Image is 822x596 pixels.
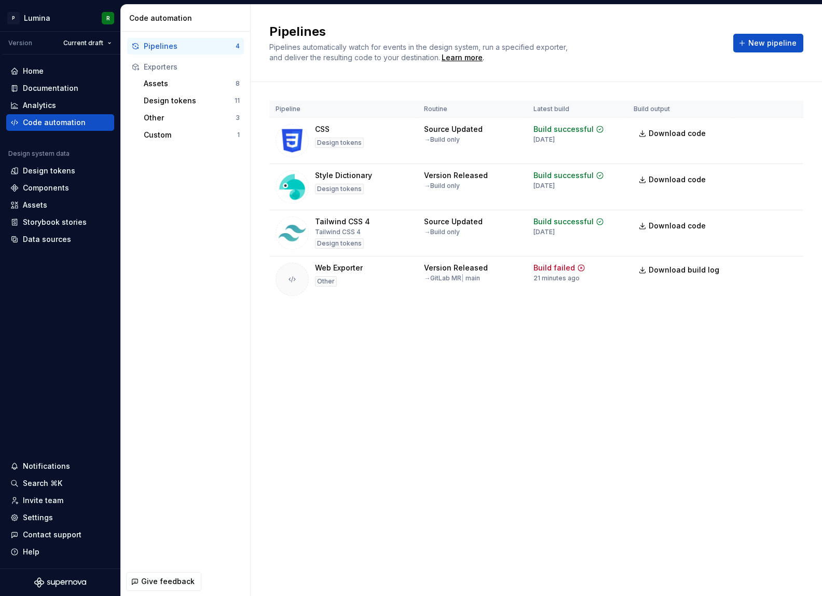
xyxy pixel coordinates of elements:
[424,136,460,144] div: → Build only
[140,92,244,109] a: Design tokens11
[315,138,364,148] div: Design tokens
[634,124,713,143] a: Download code
[63,39,103,47] span: Current draft
[6,114,114,131] a: Code automation
[23,200,47,210] div: Assets
[424,263,488,273] div: Version Released
[6,526,114,543] button: Contact support
[236,79,240,88] div: 8
[634,170,713,189] a: Download code
[2,7,118,29] button: PLuminaR
[144,62,240,72] div: Exporters
[424,170,488,181] div: Version Released
[527,101,627,118] th: Latest build
[533,124,594,134] div: Build successful
[236,42,240,50] div: 4
[269,101,418,118] th: Pipeline
[6,162,114,179] a: Design tokens
[23,461,70,471] div: Notifications
[315,238,364,249] div: Design tokens
[6,231,114,248] a: Data sources
[315,228,361,236] div: Tailwind CSS 4
[6,492,114,509] a: Invite team
[144,113,236,123] div: Other
[6,63,114,79] a: Home
[315,276,337,287] div: Other
[144,96,235,106] div: Design tokens
[6,180,114,196] a: Components
[269,23,721,40] h2: Pipelines
[424,228,460,236] div: → Build only
[424,124,483,134] div: Source Updated
[440,54,484,62] span: .
[733,34,803,52] button: New pipeline
[7,12,20,24] div: P
[34,577,86,588] svg: Supernova Logo
[442,52,483,63] a: Learn more
[235,97,240,105] div: 11
[6,509,114,526] a: Settings
[6,544,114,560] button: Help
[237,131,240,139] div: 1
[141,576,195,587] span: Give feedback
[634,261,726,279] button: Download build log
[23,183,69,193] div: Components
[533,170,594,181] div: Build successful
[23,217,87,227] div: Storybook stories
[533,274,580,282] div: 21 minutes ago
[533,228,555,236] div: [DATE]
[6,97,114,114] a: Analytics
[140,75,244,92] button: Assets8
[23,512,53,523] div: Settings
[315,263,363,273] div: Web Exporter
[315,170,372,181] div: Style Dictionary
[269,43,570,62] span: Pipelines automatically watch for events in the design system, run a specified exporter, and deli...
[461,274,464,282] span: |
[533,263,575,273] div: Build failed
[315,184,364,194] div: Design tokens
[23,547,39,557] div: Help
[424,182,460,190] div: → Build only
[129,13,246,23] div: Code automation
[24,13,50,23] div: Lumina
[59,36,116,50] button: Current draft
[140,127,244,143] button: Custom1
[6,80,114,97] a: Documentation
[533,136,555,144] div: [DATE]
[533,216,594,227] div: Build successful
[127,38,244,55] button: Pipelines4
[23,100,56,111] div: Analytics
[23,495,63,506] div: Invite team
[649,221,706,231] span: Download code
[424,274,480,282] div: → GitLab MR main
[6,475,114,492] button: Search ⌘K
[140,110,244,126] button: Other3
[649,265,719,275] span: Download build log
[6,458,114,475] button: Notifications
[144,78,236,89] div: Assets
[23,478,62,489] div: Search ⌘K
[23,66,44,76] div: Home
[23,530,81,540] div: Contact support
[748,38,797,48] span: New pipeline
[627,101,732,118] th: Build output
[6,197,114,213] a: Assets
[8,39,32,47] div: Version
[315,216,370,227] div: Tailwind CSS 4
[126,572,201,591] button: Give feedback
[649,174,706,185] span: Download code
[315,124,330,134] div: CSS
[144,130,237,140] div: Custom
[634,216,713,235] a: Download code
[23,166,75,176] div: Design tokens
[23,83,78,93] div: Documentation
[236,114,240,122] div: 3
[23,234,71,245] div: Data sources
[418,101,527,118] th: Routine
[106,14,110,22] div: R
